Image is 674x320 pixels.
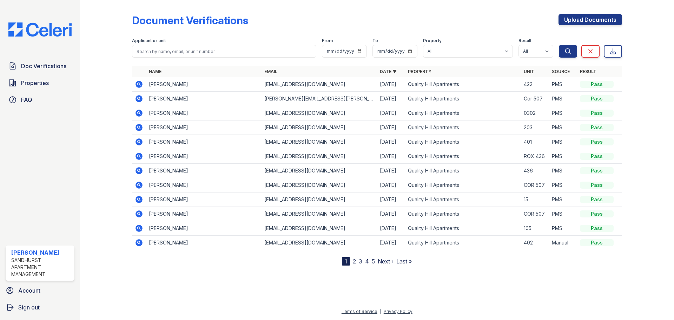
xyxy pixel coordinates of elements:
td: [EMAIL_ADDRESS][DOMAIN_NAME] [262,120,377,135]
td: 15 [521,192,549,207]
div: Pass [580,182,614,189]
a: 4 [365,258,369,265]
a: 5 [372,258,375,265]
div: Pass [580,95,614,102]
div: [PERSON_NAME] [11,248,72,257]
td: Quality Hill Apartments [405,135,521,149]
td: [DATE] [377,207,405,221]
a: Doc Verifications [6,59,74,73]
span: FAQ [21,96,32,104]
td: [PERSON_NAME] [146,106,262,120]
a: Terms of Service [342,309,377,314]
div: Pass [580,138,614,145]
td: [DATE] [377,192,405,207]
label: From [322,38,333,44]
td: [EMAIL_ADDRESS][DOMAIN_NAME] [262,149,377,164]
td: [EMAIL_ADDRESS][DOMAIN_NAME] [262,135,377,149]
td: Quality Hill Apartments [405,106,521,120]
td: PMS [549,178,577,192]
td: Quality Hill Apartments [405,236,521,250]
td: ROX 436 [521,149,549,164]
a: Upload Documents [559,14,622,25]
a: Unit [524,69,534,74]
label: Property [423,38,442,44]
td: [PERSON_NAME] [146,221,262,236]
td: [DATE] [377,164,405,178]
a: 3 [359,258,362,265]
td: Quality Hill Apartments [405,92,521,106]
a: Property [408,69,431,74]
td: Quality Hill Apartments [405,192,521,207]
td: [PERSON_NAME] [146,149,262,164]
td: [DATE] [377,135,405,149]
td: [EMAIL_ADDRESS][DOMAIN_NAME] [262,178,377,192]
a: Account [3,283,77,298]
td: PMS [549,92,577,106]
td: Quality Hill Apartments [405,149,521,164]
td: [DATE] [377,221,405,236]
td: PMS [549,221,577,236]
a: Properties [6,76,74,90]
td: [PERSON_NAME] [146,164,262,178]
td: [EMAIL_ADDRESS][DOMAIN_NAME] [262,77,377,92]
div: Pass [580,110,614,117]
td: Quality Hill Apartments [405,221,521,236]
td: PMS [549,149,577,164]
div: Pass [580,239,614,246]
div: Pass [580,153,614,160]
td: Quality Hill Apartments [405,207,521,221]
a: Name [149,69,161,74]
td: [DATE] [377,106,405,120]
td: PMS [549,135,577,149]
a: Privacy Policy [384,309,412,314]
span: Sign out [18,303,40,312]
td: [PERSON_NAME] [146,77,262,92]
div: | [380,309,381,314]
div: Sandhurst Apartment Management [11,257,72,278]
td: PMS [549,207,577,221]
span: Account [18,286,40,295]
td: [PERSON_NAME][EMAIL_ADDRESS][PERSON_NAME][DOMAIN_NAME] [262,92,377,106]
td: [DATE] [377,149,405,164]
td: [DATE] [377,120,405,135]
td: [DATE] [377,77,405,92]
td: Quality Hill Apartments [405,120,521,135]
div: Pass [580,124,614,131]
a: FAQ [6,93,74,107]
td: PMS [549,106,577,120]
td: [EMAIL_ADDRESS][DOMAIN_NAME] [262,207,377,221]
td: [EMAIL_ADDRESS][DOMAIN_NAME] [262,164,377,178]
label: Result [518,38,531,44]
label: To [372,38,378,44]
td: [PERSON_NAME] [146,92,262,106]
a: Sign out [3,300,77,314]
td: [PERSON_NAME] [146,192,262,207]
td: 203 [521,120,549,135]
td: [PERSON_NAME] [146,178,262,192]
td: 105 [521,221,549,236]
a: Result [580,69,596,74]
a: Email [264,69,277,74]
div: 1 [342,257,350,266]
td: [EMAIL_ADDRESS][DOMAIN_NAME] [262,106,377,120]
a: Next › [378,258,394,265]
td: [EMAIL_ADDRESS][DOMAIN_NAME] [262,236,377,250]
a: 2 [353,258,356,265]
img: CE_Logo_Blue-a8612792a0a2168367f1c8372b55b34899dd931a85d93a1a3d3e32e68fde9ad4.png [3,22,77,37]
td: 0302 [521,106,549,120]
td: Cor 507 [521,92,549,106]
div: Pass [580,167,614,174]
td: [EMAIL_ADDRESS][DOMAIN_NAME] [262,221,377,236]
span: Doc Verifications [21,62,66,70]
td: [DATE] [377,236,405,250]
td: 422 [521,77,549,92]
td: [PERSON_NAME] [146,207,262,221]
div: Pass [580,210,614,217]
td: PMS [549,120,577,135]
div: Pass [580,81,614,88]
td: COR 507 [521,178,549,192]
a: Last » [396,258,412,265]
td: [EMAIL_ADDRESS][DOMAIN_NAME] [262,192,377,207]
td: 401 [521,135,549,149]
td: [PERSON_NAME] [146,236,262,250]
